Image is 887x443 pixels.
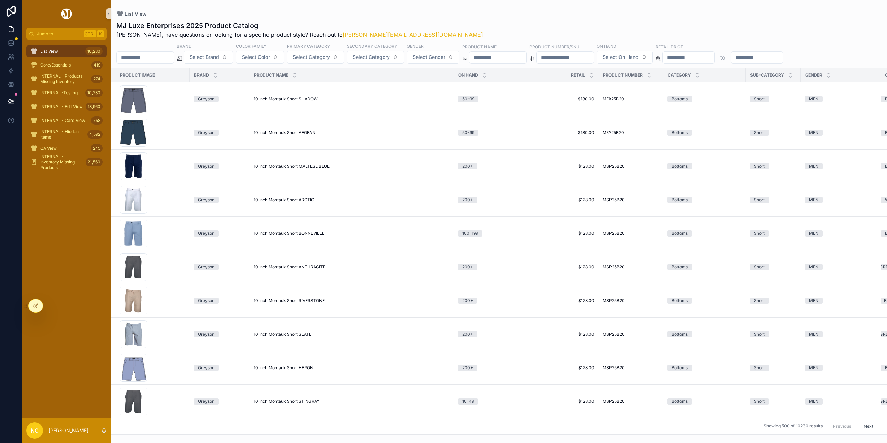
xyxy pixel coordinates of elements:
[805,264,876,270] a: MEN
[529,44,579,50] label: Product Number/SKU
[254,96,318,102] span: 10 Inch Montauk Short SHADOW
[754,398,765,405] div: Short
[177,43,192,49] label: Brand
[254,231,324,236] span: 10 Inch Montauk Short BONNEVILLE
[754,331,765,337] div: Short
[194,331,245,337] a: Greyson
[254,365,450,371] a: 10 Inch Montauk Short HERON
[809,264,818,270] div: MEN
[805,163,876,169] a: MEN
[754,264,765,270] div: Short
[254,365,313,371] span: 10 Inch Montauk Short HERON
[510,163,594,169] span: $128.00
[413,54,445,61] span: Select Gender
[254,298,450,303] a: 10 Inch Montauk Short RIVERSTONE
[754,163,765,169] div: Short
[26,59,107,71] a: Core/Essentials419
[754,298,765,304] div: Short
[458,365,502,371] a: 200+
[597,43,616,49] label: On Hand
[671,331,688,337] div: Bottoms
[40,48,58,54] span: List View
[254,298,325,303] span: 10 Inch Montauk Short RIVERSTONE
[510,96,594,102] span: $130.00
[805,365,876,371] a: MEN
[754,197,765,203] div: Short
[510,365,594,371] span: $128.00
[254,96,450,102] a: 10 Inch Montauk Short SHADOW
[254,399,319,404] span: 10 Inch Montauk Short STINGRAY
[671,298,688,304] div: Bottoms
[667,130,741,136] a: Bottoms
[510,231,594,236] a: $128.00
[254,197,450,203] a: 10 Inch Montauk Short ARCTIC
[198,230,214,237] div: Greyson
[254,72,288,78] span: Product Name
[603,264,625,270] span: MSP25B20
[91,61,103,69] div: 419
[287,51,344,64] button: Select Button
[603,197,625,203] span: MSP25B20
[603,130,659,135] a: MFA25B20
[26,28,107,40] button: Jump to...CtrlK
[603,197,659,203] a: MSP25B20
[750,96,797,102] a: Short
[809,163,818,169] div: MEN
[754,365,765,371] div: Short
[462,365,473,371] div: 200+
[254,130,315,135] span: 10 Inch Montauk Short AEGEAN
[750,264,797,270] a: Short
[720,53,726,62] p: to
[198,96,214,102] div: Greyson
[671,197,688,203] div: Bottoms
[458,398,502,405] a: 10-49
[754,230,765,237] div: Short
[603,54,639,61] span: Select On Hand
[347,51,404,64] button: Select Button
[458,130,502,136] a: 50-99
[510,298,594,303] span: $128.00
[194,365,245,371] a: Greyson
[254,399,450,404] a: 10 Inch Montauk Short STINGRAY
[407,43,424,49] label: Gender
[656,44,683,50] label: Retail Price
[91,75,103,83] div: 274
[194,96,245,102] a: Greyson
[125,10,147,17] span: List View
[407,51,459,64] button: Select Button
[86,103,103,111] div: 13,960
[671,365,688,371] div: Bottoms
[49,427,88,434] p: [PERSON_NAME]
[40,145,57,151] span: QA View
[667,230,741,237] a: Bottoms
[198,163,214,169] div: Greyson
[236,51,284,64] button: Select Button
[750,230,797,237] a: Short
[254,331,450,337] a: 10 Inch Montauk Short SLATE
[671,398,688,405] div: Bottoms
[40,73,88,85] span: INTERNAL - Products Missing Inventory
[198,264,214,270] div: Greyson
[254,331,311,337] span: 10 Inch Montauk Short SLATE
[809,197,818,203] div: MEN
[116,21,483,30] h1: MJ Luxe Enterprises 2025 Product Catalog
[40,129,85,140] span: INTERNAL - Hidden Items
[667,264,741,270] a: Bottoms
[198,298,214,304] div: Greyson
[26,100,107,113] a: INTERNAL - Edit View13,960
[254,197,314,203] span: 10 Inch Montauk Short ARCTIC
[510,399,594,404] a: $128.00
[510,197,594,203] span: $128.00
[194,230,245,237] a: Greyson
[750,130,797,136] a: Short
[597,51,653,64] button: Select Button
[668,72,691,78] span: Category
[603,231,625,236] span: MSP25B20
[30,426,39,435] span: NG
[254,163,330,169] span: 10 Inch Montauk Short MALTESE BLUE
[462,130,474,136] div: 50-99
[190,54,219,61] span: Select Brand
[603,331,625,337] span: MSP25B20
[510,331,594,337] span: $128.00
